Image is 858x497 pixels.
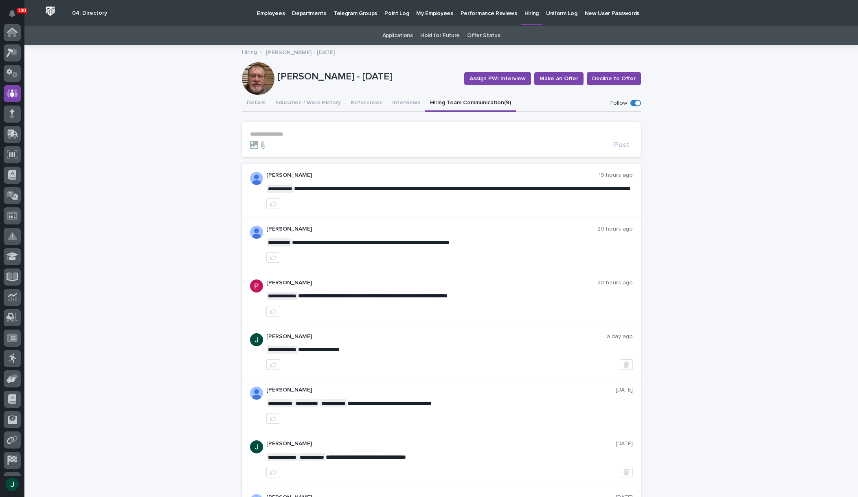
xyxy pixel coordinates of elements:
[266,467,280,477] button: like this post
[266,226,597,233] p: [PERSON_NAME]
[620,359,633,370] button: Delete post
[250,387,263,400] img: AOh14GiWKAYVPIbfHyIkyvX2hiPF8_WCcz-HU3nlZscn=s96-c
[597,226,633,233] p: 20 hours ago
[266,198,280,209] button: like this post
[4,476,21,493] button: users-avatar
[346,95,387,112] button: References
[270,95,346,112] button: Education / Work History
[464,72,531,85] button: Assign PWI Interview
[266,172,599,179] p: [PERSON_NAME]
[242,95,270,112] button: Details
[266,333,607,340] p: [PERSON_NAME]
[10,10,21,23] div: Notifications100
[18,8,26,13] p: 100
[607,333,633,340] p: a day ago
[250,333,263,346] img: AATXAJzKHBjIVkmOEWMd7CrWKgKOc1AT7c5NBq-GLKw_=s96-c
[614,141,630,149] span: Post
[610,100,627,107] p: Follow
[266,279,597,286] p: [PERSON_NAME]
[540,75,578,83] span: Make an Offer
[266,47,335,56] p: [PERSON_NAME] - [DATE]
[250,226,263,239] img: AOh14GiWKAYVPIbfHyIkyvX2hiPF8_WCcz-HU3nlZscn=s96-c
[266,252,280,263] button: like this post
[616,440,633,447] p: [DATE]
[266,413,280,424] button: like this post
[250,440,263,453] img: AATXAJzKHBjIVkmOEWMd7CrWKgKOc1AT7c5NBq-GLKw_=s96-c
[592,75,636,83] span: Decline to Offer
[616,387,633,394] p: [DATE]
[425,95,516,112] button: Hiring Team Communication (9)
[597,279,633,286] p: 20 hours ago
[250,172,263,185] img: AOh14GiWKAYVPIbfHyIkyvX2hiPF8_WCcz-HU3nlZscn=s96-c
[534,72,584,85] button: Make an Offer
[250,279,263,292] img: ACg8ocKZHX3kFMW1pdUq3QAW4Ce5R-N_bBP0JCN15me4FXGyTyc=s96-c
[266,387,616,394] p: [PERSON_NAME]
[278,71,458,83] p: [PERSON_NAME] - [DATE]
[611,141,633,149] button: Post
[72,10,107,17] h2: 04. Directory
[266,359,280,370] button: like this post
[420,26,460,45] a: Hold for Future
[467,26,500,45] a: Offer Status
[382,26,413,45] a: Applications
[599,172,633,179] p: 19 hours ago
[587,72,641,85] button: Decline to Offer
[387,95,425,112] button: Interviews
[242,47,257,56] a: Hiring
[43,4,58,19] img: Workspace Logo
[266,440,616,447] p: [PERSON_NAME]
[266,306,280,317] button: like this post
[4,5,21,22] button: Notifications
[620,467,633,477] button: Delete post
[470,75,526,83] span: Assign PWI Interview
